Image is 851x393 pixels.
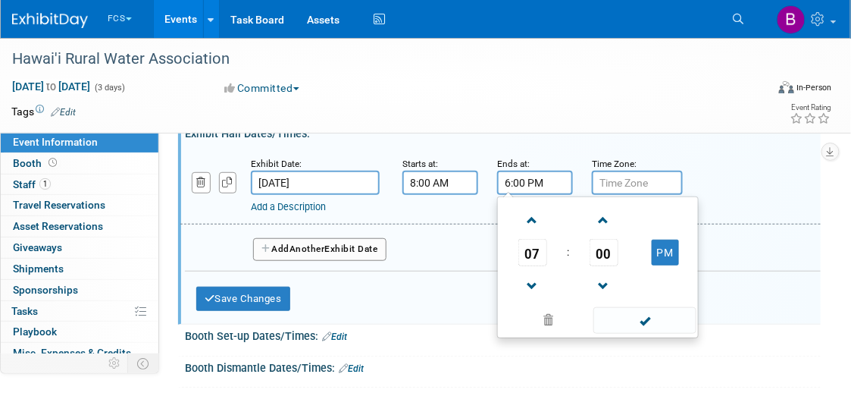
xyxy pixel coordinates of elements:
[196,287,290,311] button: Save Changes
[590,239,618,266] span: Pick Minute
[705,79,832,102] div: Event Format
[1,216,158,237] a: Asset Reservations
[497,159,530,169] small: Ends at:
[12,13,88,28] img: ExhibitDay
[220,80,305,96] button: Committed
[1,174,158,195] a: Staff1
[518,266,547,305] a: Decrement Hour
[13,220,103,232] span: Asset Reservations
[590,200,618,239] a: Increment Minute
[592,159,637,169] small: Time Zone:
[13,325,57,338] span: Playbook
[13,263,64,275] span: Shipments
[102,354,128,373] td: Personalize Event Tab Strip
[185,357,821,376] div: Booth Dismantle Dates/Times:
[253,238,386,261] button: AddAnotherExhibit Date
[11,104,76,119] td: Tags
[402,159,438,169] small: Starts at:
[1,301,158,322] a: Tasks
[251,171,380,195] input: Date
[777,5,806,34] img: Barb DeWyer
[1,153,158,174] a: Booth
[11,80,91,93] span: [DATE] [DATE]
[93,83,125,93] span: (3 days)
[13,136,98,148] span: Event Information
[13,157,60,169] span: Booth
[590,266,618,305] a: Decrement Minute
[13,178,51,190] span: Staff
[1,259,158,279] a: Shipments
[51,107,76,118] a: Edit
[593,311,697,332] a: Done
[1,280,158,300] a: Sponsorships
[11,305,38,317] span: Tasks
[339,363,364,374] a: Edit
[39,178,51,190] span: 1
[44,80,58,93] span: to
[518,239,547,266] span: Pick Hour
[13,199,105,211] span: Travel Reservations
[592,171,683,195] input: Time Zone
[1,195,158,215] a: Travel Reservations
[7,46,752,73] div: Hawai'i Rural Water Association
[779,81,794,93] img: Format-Inperson.png
[13,284,78,296] span: Sponsorships
[652,240,679,266] button: PM
[251,159,302,169] small: Exhibit Date:
[790,104,831,112] div: Event Rating
[497,171,573,195] input: End Time
[251,201,326,212] a: Add a Description
[185,325,821,344] div: Booth Set-up Dates/Times:
[1,237,158,258] a: Giveaways
[1,322,158,342] a: Playbook
[402,171,478,195] input: Start Time
[518,200,547,239] a: Increment Hour
[1,343,158,363] a: Misc. Expenses & Credits
[501,310,595,332] a: Clear selection
[128,354,159,373] td: Toggle Event Tabs
[796,82,832,93] div: In-Person
[13,241,62,253] span: Giveaways
[322,332,347,342] a: Edit
[564,239,572,266] td: :
[45,157,60,168] span: Booth not reserved yet
[289,244,325,254] span: Another
[1,132,158,152] a: Event Information
[13,347,131,359] span: Misc. Expenses & Credits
